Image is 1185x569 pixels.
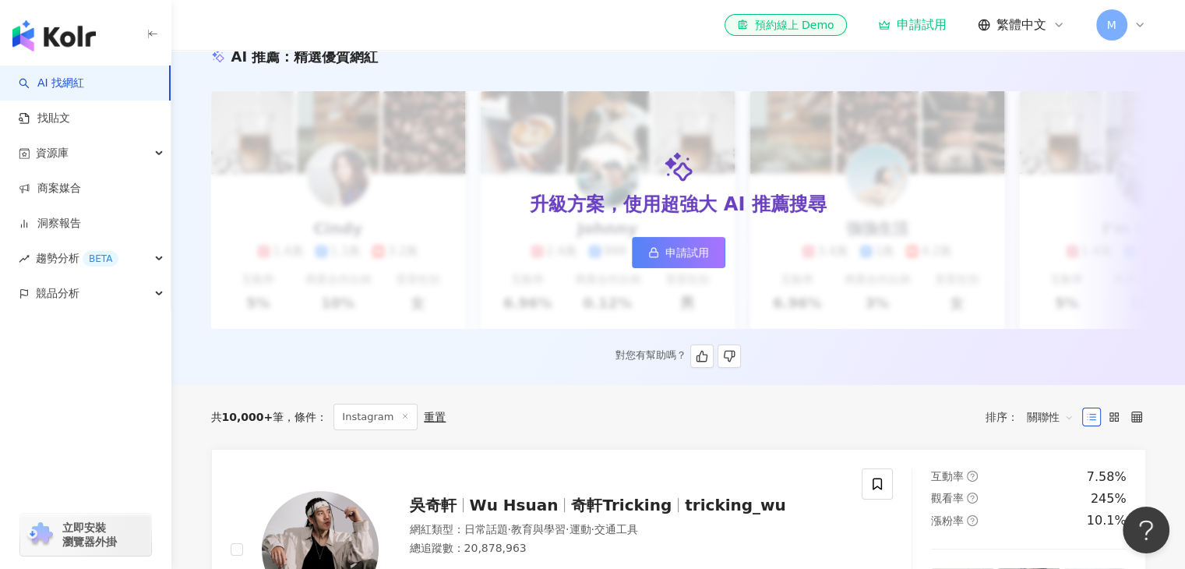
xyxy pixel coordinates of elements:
span: question-circle [967,471,978,482]
span: Instagram [333,404,418,430]
a: searchAI 找網紅 [19,76,84,91]
span: 吳奇軒 [410,496,457,514]
div: AI 推薦 ： [231,47,379,66]
span: M [1106,16,1116,34]
a: 申請試用 [632,237,725,268]
span: 觀看率 [931,492,964,504]
div: 10.1% [1087,512,1127,529]
span: 漲粉率 [931,514,964,527]
div: 重置 [424,411,446,423]
span: tricking_wu [685,496,786,514]
span: rise [19,253,30,264]
span: · [508,523,511,535]
div: 總追蹤數 ： 20,878,963 [410,541,844,557]
div: 預約線上 Demo [737,17,834,33]
span: 精選優質網紅 [294,48,378,65]
span: 交通工具 [594,523,638,535]
span: 教育與學習 [511,523,566,535]
a: 預約線上 Demo [725,14,846,36]
div: 245% [1091,490,1127,507]
div: 7.58% [1087,468,1127,486]
span: 關聯性 [1027,405,1074,429]
div: 排序： [986,405,1082,429]
span: 趨勢分析 [36,241,118,276]
a: 找貼文 [19,111,70,126]
span: 互動率 [931,470,964,482]
div: 升級方案，使用超強大 AI 推薦搜尋 [530,192,826,218]
div: BETA [83,251,118,267]
span: 10,000+ [222,411,273,423]
span: 立即安裝 瀏覽器外掛 [62,521,117,549]
span: 申請試用 [665,246,709,259]
span: Wu Hsuan [470,496,559,514]
span: 資源庫 [36,136,69,171]
img: logo [12,20,96,51]
div: 共 筆 [211,411,284,423]
iframe: Help Scout Beacon - Open [1123,507,1169,553]
span: 日常話題 [464,523,508,535]
span: · [591,523,594,535]
span: 條件 ： [284,411,327,423]
a: 洞察報告 [19,216,81,231]
div: 對您有幫助嗎？ [615,345,741,368]
div: 網紅類型 ： [410,522,844,538]
img: chrome extension [25,522,55,547]
span: 奇軒Tricking [571,496,672,514]
a: chrome extension立即安裝 瀏覽器外掛 [20,514,151,556]
span: 競品分析 [36,276,79,311]
span: 繁體中文 [996,16,1046,34]
a: 商案媒合 [19,181,81,196]
a: 申請試用 [878,17,947,33]
span: question-circle [967,493,978,504]
span: · [566,523,569,535]
span: question-circle [967,515,978,526]
span: 運動 [569,523,591,535]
